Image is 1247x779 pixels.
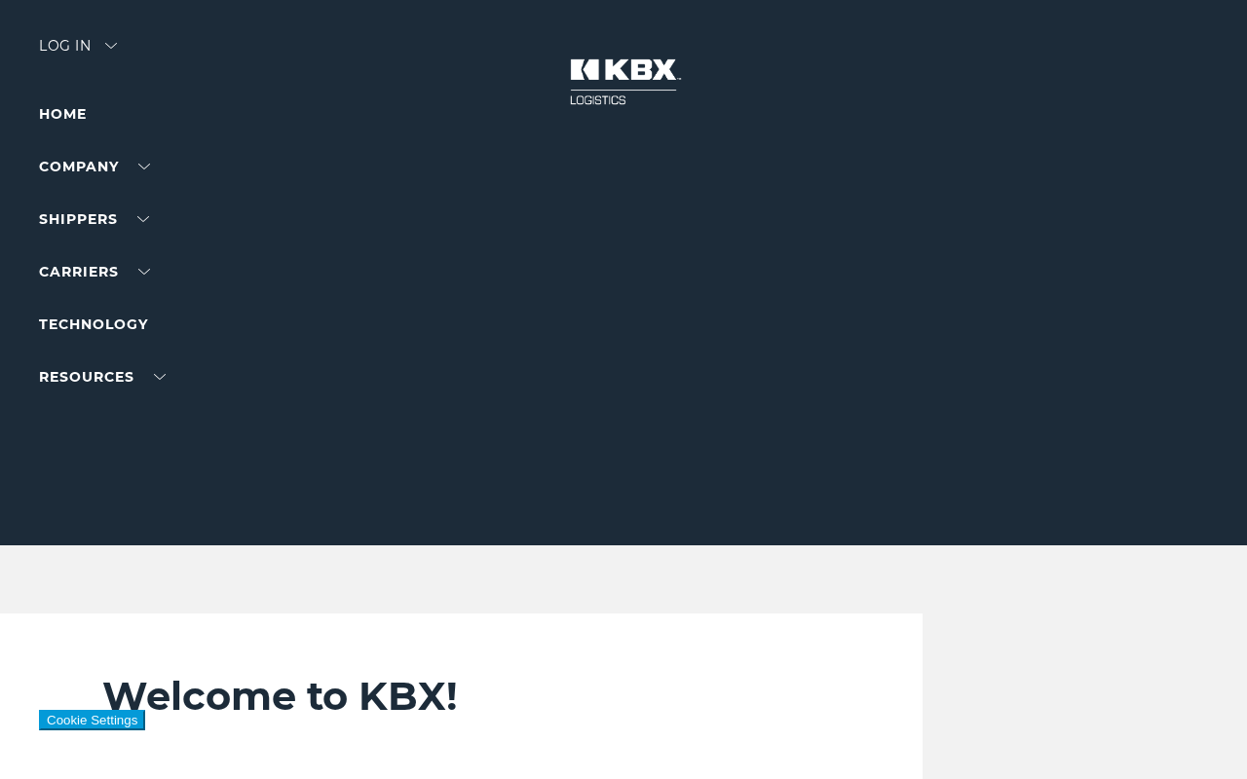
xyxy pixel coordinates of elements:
img: arrow [105,43,117,49]
a: Home [39,105,87,123]
h2: Welcome to KBX! [102,672,775,721]
div: Log in [39,39,117,67]
a: Company [39,158,150,175]
a: Technology [39,315,148,333]
button: Cookie Settings [39,710,145,730]
img: kbx logo [550,39,697,125]
a: Carriers [39,263,150,280]
a: SHIPPERS [39,210,149,228]
a: RESOURCES [39,368,166,386]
